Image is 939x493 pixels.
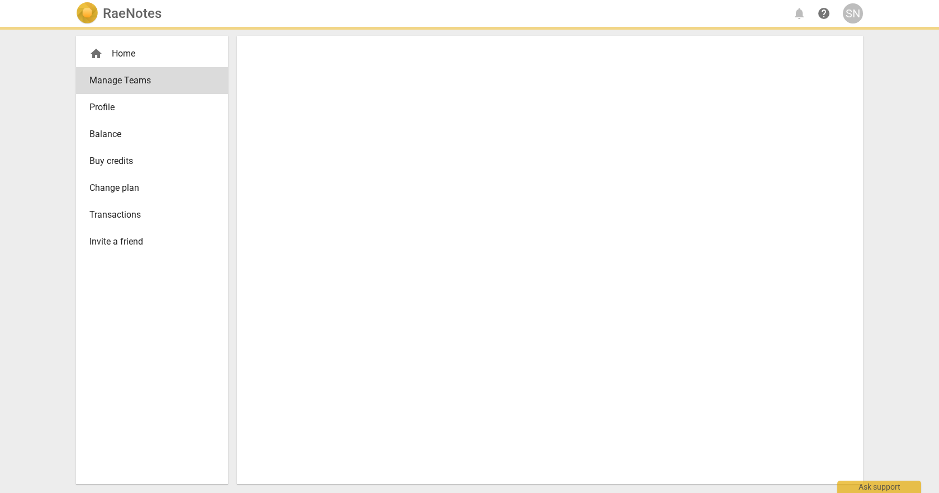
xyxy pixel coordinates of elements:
div: Home [76,40,228,67]
a: Change plan [76,175,228,201]
span: Transactions [89,208,206,222]
a: Help [814,3,834,24]
a: Profile [76,94,228,121]
div: Home [89,47,206,60]
a: Invite a friend [76,228,228,255]
img: Logo [76,2,98,25]
span: Balance [89,128,206,141]
a: Manage Teams [76,67,228,94]
a: Transactions [76,201,228,228]
div: Ask support [837,481,921,493]
h2: RaeNotes [103,6,162,21]
span: Manage Teams [89,74,206,87]
a: Balance [76,121,228,148]
span: Change plan [89,181,206,195]
button: SN [843,3,863,24]
span: help [817,7,831,20]
a: LogoRaeNotes [76,2,162,25]
span: home [89,47,103,60]
span: Profile [89,101,206,114]
span: Buy credits [89,154,206,168]
span: Invite a friend [89,235,206,248]
a: Buy credits [76,148,228,175]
